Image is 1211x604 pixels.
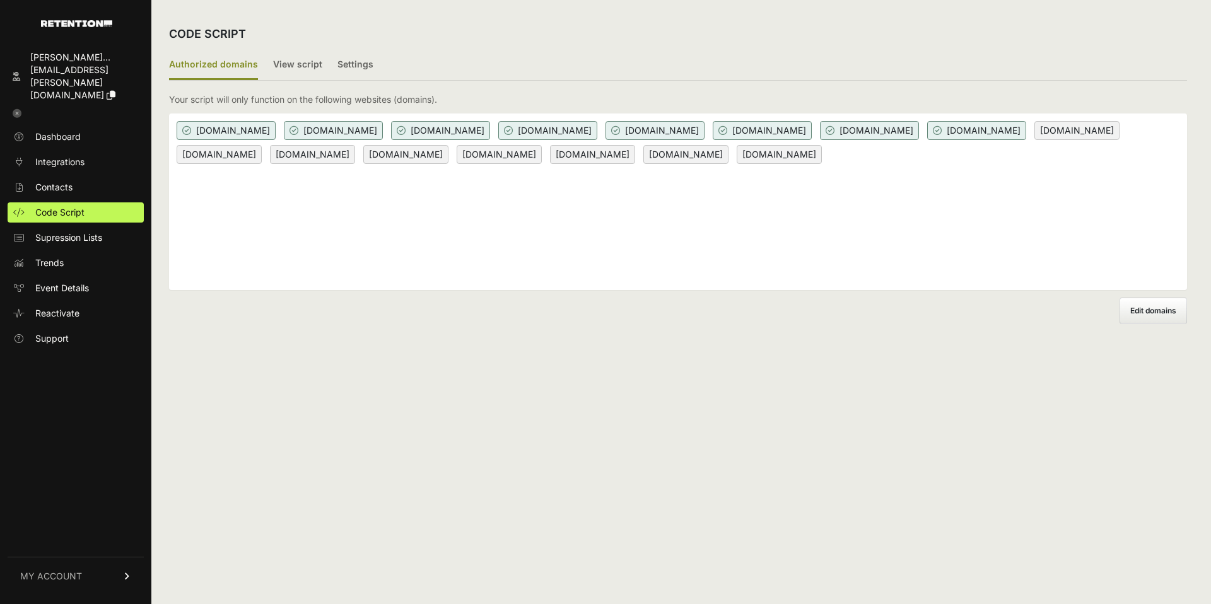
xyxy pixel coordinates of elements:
h2: CODE SCRIPT [169,25,246,43]
span: Edit domains [1130,306,1176,315]
span: Supression Lists [35,231,102,244]
span: [DOMAIN_NAME] [363,145,448,164]
span: [DOMAIN_NAME] [605,121,705,140]
span: Dashboard [35,131,81,143]
label: Authorized domains [169,50,258,80]
label: View script [273,50,322,80]
span: Support [35,332,69,345]
span: [DOMAIN_NAME] [820,121,919,140]
a: Dashboard [8,127,144,147]
span: [EMAIL_ADDRESS][PERSON_NAME][DOMAIN_NAME] [30,64,108,100]
span: Reactivate [35,307,79,320]
a: Integrations [8,152,144,172]
a: Supression Lists [8,228,144,248]
span: Integrations [35,156,85,168]
a: Code Script [8,202,144,223]
span: [DOMAIN_NAME] [737,145,822,164]
span: [DOMAIN_NAME] [177,145,262,164]
a: Event Details [8,278,144,298]
img: Retention.com [41,20,112,27]
span: [DOMAIN_NAME] [284,121,383,140]
span: Contacts [35,181,73,194]
a: Contacts [8,177,144,197]
span: [DOMAIN_NAME] [927,121,1026,140]
a: MY ACCOUNT [8,557,144,595]
span: Event Details [35,282,89,294]
span: [DOMAIN_NAME] [391,121,490,140]
span: Trends [35,257,64,269]
p: Your script will only function on the following websites (domains). [169,93,437,106]
a: Trends [8,253,144,273]
span: Code Script [35,206,85,219]
span: [DOMAIN_NAME] [177,121,276,140]
span: MY ACCOUNT [20,570,82,583]
span: [DOMAIN_NAME] [498,121,597,140]
a: Reactivate [8,303,144,323]
span: [DOMAIN_NAME] [457,145,542,164]
a: [PERSON_NAME]... [EMAIL_ADDRESS][PERSON_NAME][DOMAIN_NAME] [8,47,144,105]
span: [DOMAIN_NAME] [550,145,635,164]
a: Support [8,328,144,349]
div: [PERSON_NAME]... [30,51,139,64]
span: [DOMAIN_NAME] [643,145,728,164]
span: [DOMAIN_NAME] [270,145,355,164]
label: Settings [337,50,373,80]
span: [DOMAIN_NAME] [713,121,812,140]
span: [DOMAIN_NAME] [1034,121,1120,140]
